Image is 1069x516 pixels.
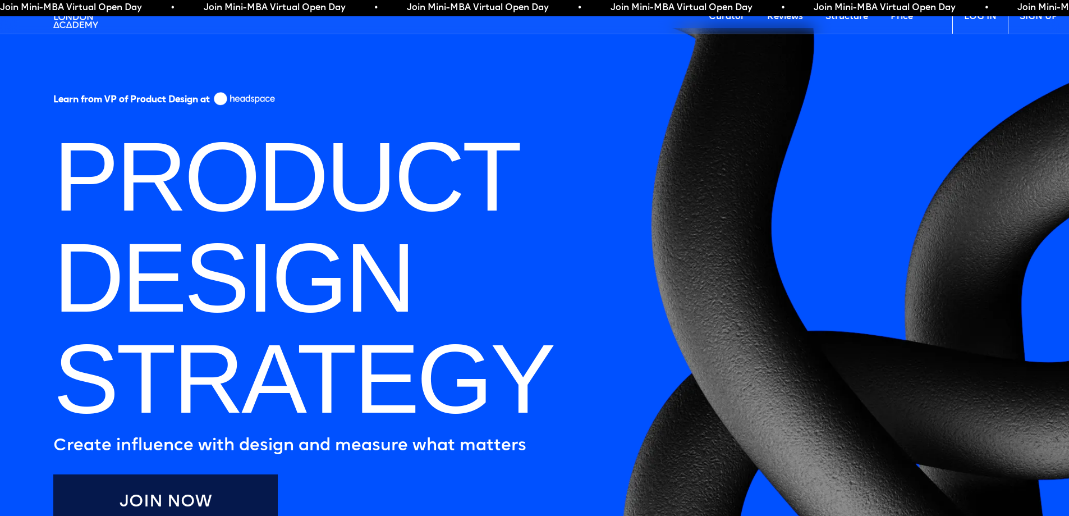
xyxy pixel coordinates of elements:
[53,435,526,458] h5: Create influence with design and measure what matters
[42,227,424,328] h1: DESIGN
[168,2,172,13] span: •
[575,2,579,13] span: •
[42,328,564,430] h1: STRATEGY
[42,126,530,227] h1: PRODUCT
[53,94,210,109] h5: Learn from VP of Product Design at
[779,2,782,13] span: •
[371,2,375,13] span: •
[982,2,985,13] span: •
